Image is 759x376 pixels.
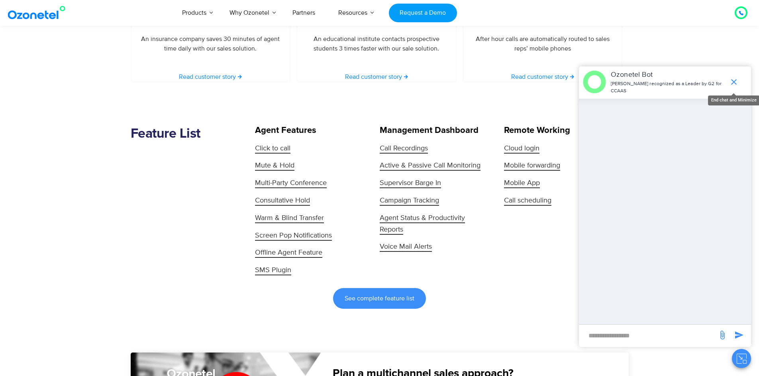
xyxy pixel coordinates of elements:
[731,327,747,343] span: send message
[511,74,568,80] span: Read customer story
[333,288,426,309] a: See complete feature list
[255,179,327,188] span: Multi-Party Conference
[345,74,402,80] span: Read customer story
[380,160,490,171] a: Active & Passive Call Monitoring
[255,265,366,276] a: SMS Plugin
[255,247,366,259] a: Offline Agent Feature
[179,74,242,80] a: Read customer story
[255,161,294,171] span: Mute & Hold
[255,177,366,189] a: Multi-Party Conference
[504,196,551,206] span: Call scheduling
[380,241,490,253] a: Voice Mail Alerts
[504,161,560,171] span: Mobile forwarding
[255,212,366,224] a: Warm & Blind Transfer
[380,126,490,135] h5: Management Dashboard
[380,179,441,188] span: Supervisor Barge In
[255,144,290,154] span: Click to call
[511,74,574,80] a: Read customer story
[504,144,539,154] span: Cloud login
[380,214,465,235] span: Agent Status & Productivity Reports
[255,231,332,241] span: Screen Pop Notifications
[255,214,324,223] span: Warm & Blind Transfer
[255,266,291,275] span: SMS Plugin
[504,179,540,188] span: Mobile App
[380,242,432,252] span: Voice Mail Alerts
[504,160,615,171] a: Mobile forwarding
[131,126,255,142] h2: Feature List
[255,126,366,135] h5: Agent Features
[380,212,490,236] a: Agent Status & Productivity Reports
[380,144,428,154] span: Call Recordings
[380,177,490,189] a: Supervisor Barge In
[380,195,490,207] a: Campaign Tracking
[380,143,490,154] a: Call Recordings
[504,143,615,154] a: Cloud login
[345,295,414,302] span: See complete feature list
[583,329,714,343] div: new-msg-input
[255,230,366,242] a: Screen Pop Notifications
[380,196,439,206] span: Campaign Tracking
[471,34,615,53] p: After hour calls are automatically routed to sales reps’ mobile phones
[732,349,751,368] button: Close chat
[714,327,730,343] span: send message
[389,4,457,22] a: Request a Demo
[583,70,606,94] img: header
[255,160,366,171] a: Mute & Hold
[611,80,725,95] p: [PERSON_NAME] recognized as a Leader by G2 for CCAAS
[504,177,615,189] a: Mobile App
[345,74,408,80] a: Read customer story
[255,248,322,258] span: Offline Agent Feature
[304,34,449,53] p: An educational institute contacts prospective students 3 times faster with our sale solution.
[255,195,366,207] a: Consultative Hold
[380,161,481,171] span: Active & Passive Call Monitoring
[504,126,615,135] h5: Remote Working
[139,34,283,53] p: An insurance company saves 30 minutes of agent time daily with our sales solution.
[255,196,310,206] span: Consultative Hold
[611,70,725,80] p: Ozonetel Bot
[255,143,366,154] a: Click to call
[726,74,742,90] span: end chat or minimize
[504,195,615,207] a: Call scheduling
[179,74,236,80] span: Read customer story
